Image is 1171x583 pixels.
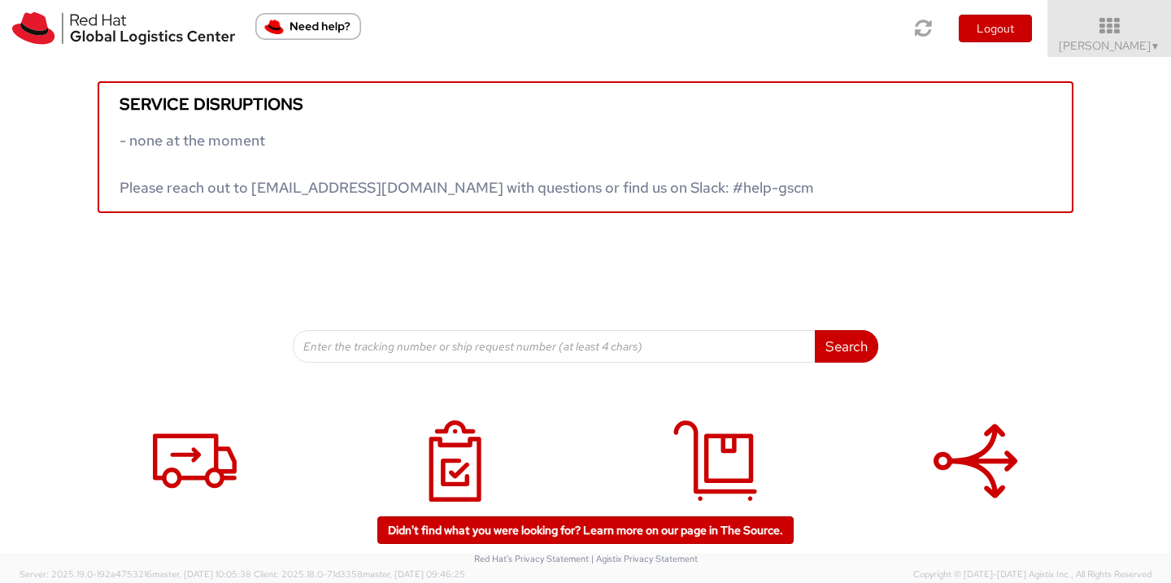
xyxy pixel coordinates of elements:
a: Red Hat's Privacy Statement [474,553,589,564]
span: master, [DATE] 09:46:25 [363,568,465,580]
a: Didn't find what you were looking for? Learn more on our page in The Source. [377,516,794,544]
a: Service disruptions - none at the moment Please reach out to [EMAIL_ADDRESS][DOMAIN_NAME] with qu... [98,81,1073,213]
button: Search [815,330,878,363]
h5: Service disruptions [120,95,1051,113]
a: My Shipments [333,403,577,555]
span: - none at the moment Please reach out to [EMAIL_ADDRESS][DOMAIN_NAME] with questions or find us o... [120,131,814,197]
button: Need help? [255,13,361,40]
a: My Deliveries [594,403,838,555]
a: Shipment Request [73,403,317,555]
span: Copyright © [DATE]-[DATE] Agistix Inc., All Rights Reserved [913,568,1151,581]
span: [PERSON_NAME] [1059,38,1160,53]
a: Batch Shipping Guide [854,403,1098,555]
img: rh-logistics-00dfa346123c4ec078e1.svg [12,12,235,45]
span: Client: 2025.18.0-71d3358 [254,568,465,580]
button: Logout [959,15,1032,42]
span: master, [DATE] 10:05:38 [152,568,251,580]
a: | Agistix Privacy Statement [591,553,698,564]
input: Enter the tracking number or ship request number (at least 4 chars) [293,330,816,363]
span: ▼ [1151,40,1160,53]
span: Server: 2025.19.0-192a4753216 [20,568,251,580]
